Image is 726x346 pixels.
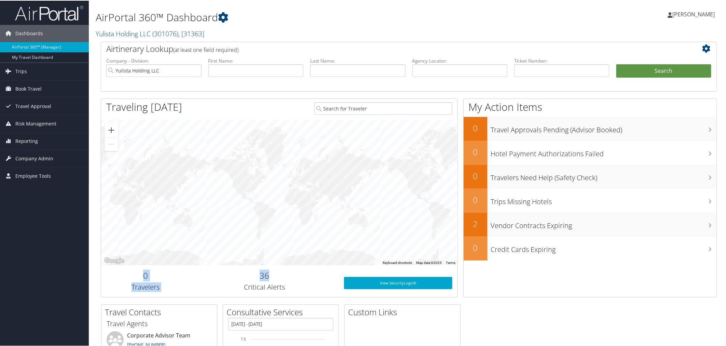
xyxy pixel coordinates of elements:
span: Employee Tools [15,167,51,184]
span: , [ 31363 ] [178,28,204,38]
span: Risk Management [15,115,56,132]
span: [PERSON_NAME] [673,10,715,17]
h3: Trips Missing Hotels [491,193,717,206]
h3: Vendor Contracts Expiring [491,217,717,230]
h2: Consultative Services [227,306,339,317]
h3: Travel Agents [107,318,212,328]
a: 0Travelers Need Help (Safety Check) [464,164,717,188]
h2: 0 [464,146,488,157]
a: [PERSON_NAME] [668,3,722,24]
button: Zoom out [105,137,118,150]
a: Open this area in Google Maps (opens a new window) [103,256,125,265]
a: View SecurityLogic® [344,276,453,289]
h2: 0 [464,170,488,181]
a: 2Vendor Contracts Expiring [464,212,717,236]
button: Search [616,64,712,77]
h1: Traveling [DATE] [106,99,182,114]
span: (at least one field required) [173,45,238,53]
span: Company Admin [15,149,53,167]
button: Keyboard shortcuts [383,260,412,265]
h3: Credit Cards Expiring [491,241,717,254]
a: 0Hotel Payment Authorizations Failed [464,140,717,164]
span: Travel Approval [15,97,51,114]
img: Google [103,256,125,265]
a: 0Trips Missing Hotels [464,188,717,212]
h3: Critical Alerts [195,282,334,291]
a: Terms (opens in new tab) [446,260,455,264]
label: Company - Division: [106,57,202,64]
a: 0Credit Cards Expiring [464,236,717,260]
span: Reporting [15,132,38,149]
label: First Name: [208,57,304,64]
h2: Travel Contacts [105,306,217,317]
img: airportal-logo.png [15,4,83,21]
h2: Custom Links [348,306,460,317]
h3: Hotel Payment Authorizations Failed [491,145,717,158]
h3: Travel Approvals Pending (Advisor Booked) [491,121,717,134]
a: Yulista Holding LLC [96,28,204,38]
h2: 0 [106,269,185,281]
a: 0Travel Approvals Pending (Advisor Booked) [464,116,717,140]
label: Last Name: [310,57,406,64]
span: Book Travel [15,80,42,97]
h3: Travelers [106,282,185,291]
label: Agency Locator: [412,57,508,64]
label: Ticket Number: [514,57,609,64]
tspan: 7.5 [241,336,246,341]
button: Zoom in [105,123,118,136]
h2: 0 [464,122,488,133]
h2: Airtinerary Lookup [106,42,660,54]
h2: 36 [195,269,334,281]
span: Dashboards [15,24,43,41]
span: Map data ©2025 [416,260,442,264]
h1: My Action Items [464,99,717,114]
span: Trips [15,62,27,79]
h2: 0 [464,194,488,205]
h1: AirPortal 360™ Dashboard [96,10,513,24]
h3: Travelers Need Help (Safety Check) [491,169,717,182]
h2: 2 [464,217,488,229]
h2: 0 [464,241,488,253]
input: Search for Traveler [314,102,453,114]
span: ( 301076 ) [152,28,178,38]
